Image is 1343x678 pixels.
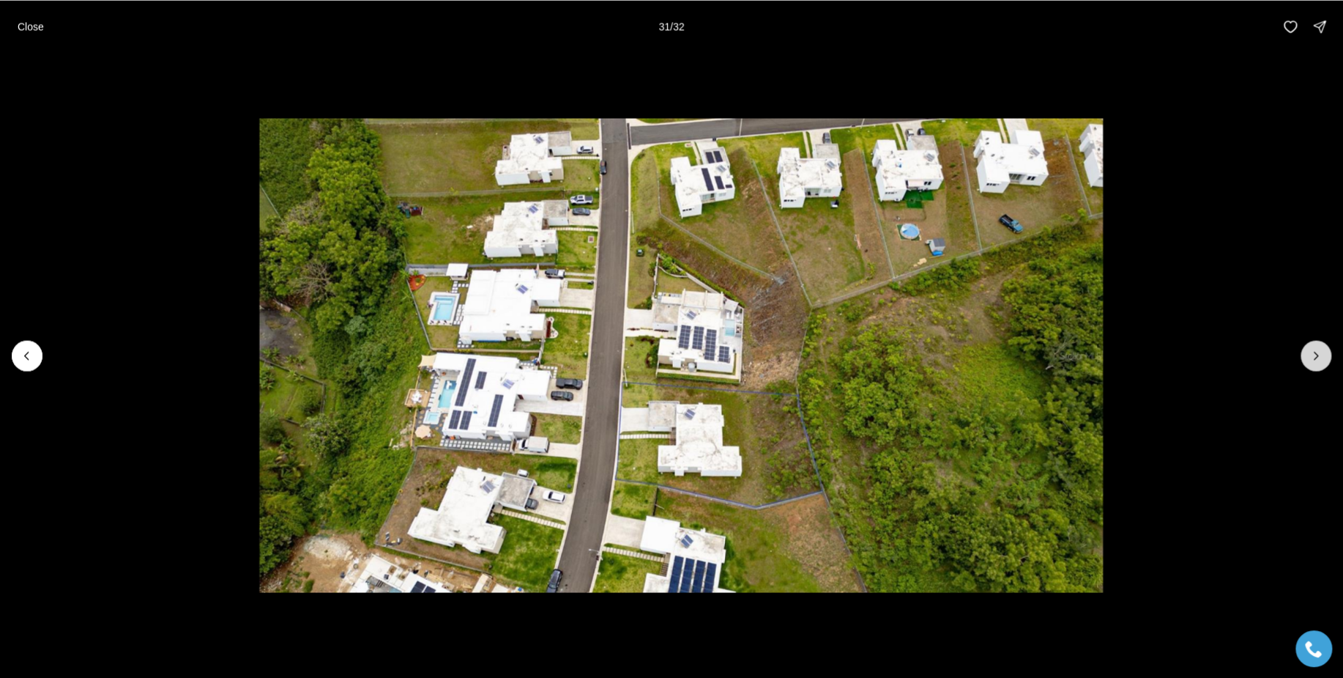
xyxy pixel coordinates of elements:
button: Next slide [1301,340,1331,371]
button: Previous slide [12,340,42,371]
p: 31 / 32 [658,21,684,32]
button: Close [9,12,53,41]
p: Close [18,21,44,32]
